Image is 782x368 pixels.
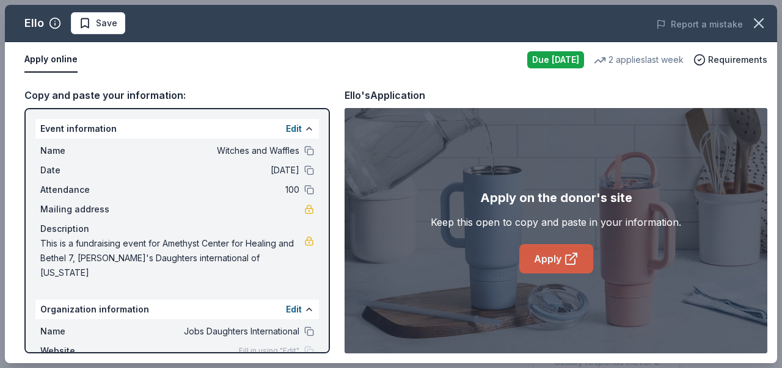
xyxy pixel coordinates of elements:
[24,87,330,103] div: Copy and paste your information:
[708,52,767,67] span: Requirements
[693,52,767,67] button: Requirements
[122,324,299,339] span: Jobs Daughters International
[122,143,299,158] span: Witches and Waffles
[40,202,122,217] span: Mailing address
[24,13,44,33] div: Ello
[35,300,319,319] div: Organization information
[122,163,299,178] span: [DATE]
[71,12,125,34] button: Save
[122,182,299,197] span: 100
[40,143,122,158] span: Name
[656,17,743,32] button: Report a mistake
[40,163,122,178] span: Date
[519,244,593,273] a: Apply
[286,121,302,136] button: Edit
[40,222,314,236] div: Description
[24,47,78,73] button: Apply online
[527,51,584,68] div: Due [DATE]
[40,182,122,197] span: Attendance
[40,236,304,280] span: This is a fundraising event for Amethyst Center for Healing and Bethel 7, [PERSON_NAME]'s Daughte...
[40,324,122,339] span: Name
[286,302,302,317] button: Edit
[96,16,117,31] span: Save
[431,215,681,229] div: Keep this open to copy and paste in your information.
[345,87,425,103] div: Ello's Application
[480,188,632,207] div: Apply on the donor's site
[594,52,684,67] div: 2 applies last week
[35,119,319,139] div: Event information
[40,344,122,358] span: Website
[239,346,299,356] span: Fill in using "Edit"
